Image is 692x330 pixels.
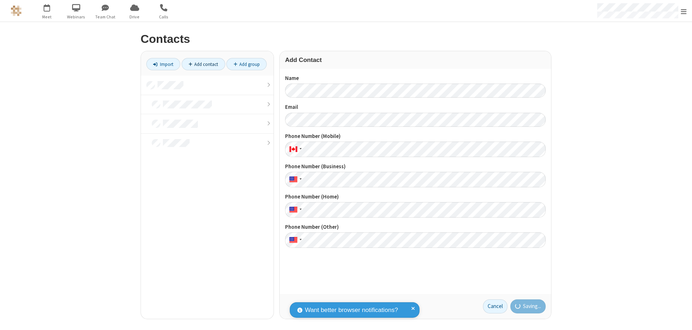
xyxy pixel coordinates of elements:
[226,58,267,70] a: Add group
[11,5,22,16] img: QA Selenium DO NOT DELETE OR CHANGE
[34,14,61,20] span: Meet
[285,57,546,63] h3: Add Contact
[92,14,119,20] span: Team Chat
[150,14,177,20] span: Calls
[182,58,225,70] a: Add contact
[285,132,546,141] label: Phone Number (Mobile)
[523,302,541,311] span: Saving...
[510,299,546,314] button: Saving...
[285,172,304,187] div: United States: + 1
[121,14,148,20] span: Drive
[285,162,546,171] label: Phone Number (Business)
[483,299,507,314] a: Cancel
[146,58,180,70] a: Import
[674,311,687,325] iframe: Chat
[285,232,304,248] div: United States: + 1
[285,202,304,218] div: United States: + 1
[285,142,304,157] div: Canada: + 1
[285,74,546,82] label: Name
[285,193,546,201] label: Phone Number (Home)
[285,103,546,111] label: Email
[63,14,90,20] span: Webinars
[141,33,551,45] h2: Contacts
[285,223,546,231] label: Phone Number (Other)
[305,306,398,315] span: Want better browser notifications?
